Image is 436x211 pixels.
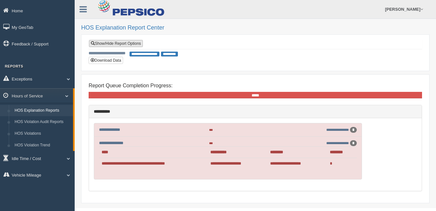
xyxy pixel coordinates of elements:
[89,83,422,89] h4: Report Queue Completion Progress:
[89,40,143,47] a: Show/Hide Report Options
[12,140,73,151] a: HOS Violation Trend
[89,57,123,64] button: Download Data
[12,128,73,140] a: HOS Violations
[12,116,73,128] a: HOS Violation Audit Reports
[12,105,73,117] a: HOS Explanation Reports
[81,25,430,31] h2: HOS Explanation Report Center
